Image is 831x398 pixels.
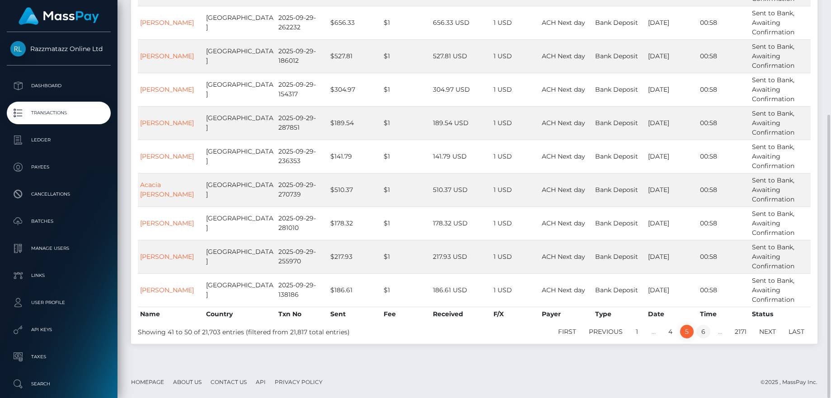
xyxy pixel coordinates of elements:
[431,39,491,73] td: 527.81 USD
[276,39,328,73] td: 2025-09-29-186012
[431,106,491,140] td: 189.54 USD
[276,173,328,206] td: 2025-09-29-270739
[431,273,491,307] td: 186.61 USD
[542,85,585,94] span: ACH Next day
[381,307,431,321] th: Fee
[10,377,107,391] p: Search
[646,206,698,240] td: [DATE]
[698,6,750,39] td: 00:58
[138,307,204,321] th: Name
[646,273,698,307] td: [DATE]
[10,160,107,174] p: Payees
[646,106,698,140] td: [DATE]
[276,307,328,321] th: Txn No
[7,237,111,260] a: Manage Users
[328,140,381,173] td: $141.79
[19,7,99,25] img: MassPay Logo
[140,253,194,261] a: [PERSON_NAME]
[542,186,585,194] span: ACH Next day
[761,377,824,387] div: © 2025 , MassPay Inc.
[663,325,677,338] a: 4
[646,140,698,173] td: [DATE]
[431,240,491,273] td: 217.93 USD
[646,307,698,321] th: Date
[680,325,694,338] a: 5
[7,373,111,395] a: Search
[593,240,646,273] td: Bank Deposit
[491,73,540,106] td: 1 USD
[750,206,811,240] td: Sent to Bank, Awaiting Confirmation
[138,324,410,337] div: Showing 41 to 50 of 21,703 entries (filtered from 21,817 total entries)
[593,106,646,140] td: Bank Deposit
[698,307,750,321] th: Time
[207,375,250,389] a: Contact Us
[491,307,540,321] th: F/X
[593,140,646,173] td: Bank Deposit
[491,106,540,140] td: 1 USD
[10,187,107,201] p: Cancellations
[140,119,194,127] a: [PERSON_NAME]
[140,286,194,294] a: [PERSON_NAME]
[593,206,646,240] td: Bank Deposit
[381,206,431,240] td: $1
[542,219,585,227] span: ACH Next day
[204,39,276,73] td: [GEOGRAPHIC_DATA]
[204,173,276,206] td: [GEOGRAPHIC_DATA]
[7,291,111,314] a: User Profile
[754,325,781,338] a: Next
[646,39,698,73] td: [DATE]
[381,140,431,173] td: $1
[593,39,646,73] td: Bank Deposit
[784,325,809,338] a: Last
[730,325,751,338] a: 2171
[204,106,276,140] td: [GEOGRAPHIC_DATA]
[491,140,540,173] td: 1 USD
[542,119,585,127] span: ACH Next day
[328,307,381,321] th: Sent
[698,106,750,140] td: 00:58
[7,210,111,233] a: Batches
[381,106,431,140] td: $1
[646,73,698,106] td: [DATE]
[593,73,646,106] td: Bank Deposit
[542,19,585,27] span: ACH Next day
[431,73,491,106] td: 304.97 USD
[276,140,328,173] td: 2025-09-29-236353
[169,375,205,389] a: About Us
[7,264,111,287] a: Links
[750,6,811,39] td: Sent to Bank, Awaiting Confirmation
[698,73,750,106] td: 00:58
[328,206,381,240] td: $178.32
[140,219,194,227] a: [PERSON_NAME]
[491,6,540,39] td: 1 USD
[204,140,276,173] td: [GEOGRAPHIC_DATA]
[140,152,194,160] a: [PERSON_NAME]
[7,346,111,368] a: Taxes
[276,206,328,240] td: 2025-09-29-281010
[204,73,276,106] td: [GEOGRAPHIC_DATA]
[7,129,111,151] a: Ledger
[7,45,111,53] span: Razzmatazz Online Ltd
[10,215,107,228] p: Batches
[140,19,194,27] a: [PERSON_NAME]
[542,152,585,160] span: ACH Next day
[10,323,107,337] p: API Keys
[10,350,107,364] p: Taxes
[646,240,698,273] td: [DATE]
[328,73,381,106] td: $304.97
[276,106,328,140] td: 2025-09-29-287851
[7,75,111,97] a: Dashboard
[381,273,431,307] td: $1
[431,6,491,39] td: 656.33 USD
[10,296,107,309] p: User Profile
[750,106,811,140] td: Sent to Bank, Awaiting Confirmation
[204,307,276,321] th: Country
[750,240,811,273] td: Sent to Bank, Awaiting Confirmation
[750,307,811,321] th: Status
[491,206,540,240] td: 1 USD
[10,41,26,56] img: Razzmatazz Online Ltd
[10,269,107,282] p: Links
[593,6,646,39] td: Bank Deposit
[698,173,750,206] td: 00:58
[381,173,431,206] td: $1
